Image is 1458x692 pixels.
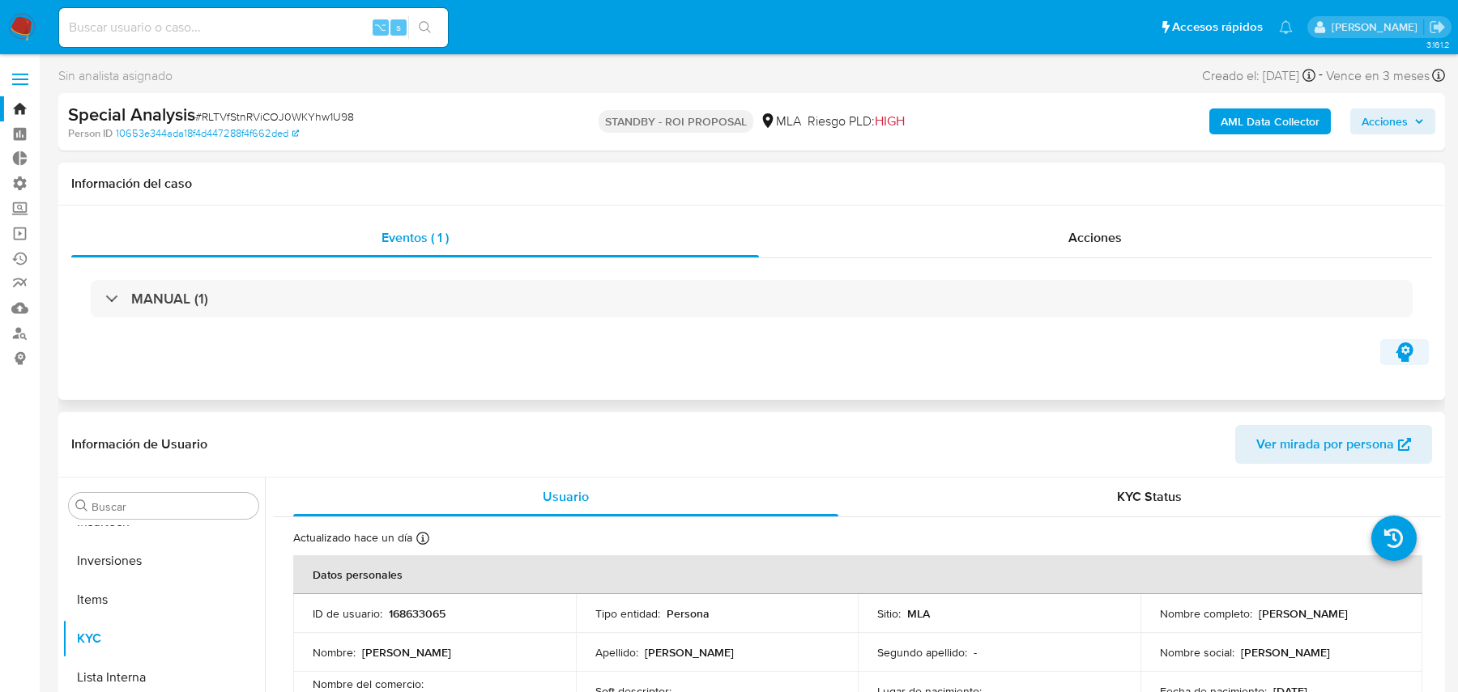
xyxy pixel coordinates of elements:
[1332,19,1423,35] p: juan.calo@mercadolibre.com
[543,487,589,506] span: Usuario
[68,126,113,141] b: Person ID
[667,606,710,621] p: Persona
[195,108,354,125] span: # RLTVfStnRViCOJ0WKYhw1U98
[875,112,905,130] span: HIGH
[1209,108,1331,134] button: AML Data Collector
[760,113,801,130] div: MLA
[382,228,449,247] span: Eventos ( 1 )
[71,436,207,452] h1: Información de Usuario
[1202,65,1315,87] div: Creado el: [DATE]
[62,619,265,658] button: KYC
[808,113,905,130] span: Riesgo PLD:
[62,580,265,619] button: Items
[1326,67,1430,85] span: Vence en 3 meses
[877,645,967,660] p: Segundo apellido :
[116,126,299,141] a: 10653e344ada18f4d447288f4f662ded
[92,499,252,514] input: Buscar
[59,17,448,38] input: Buscar usuario o caso...
[374,19,386,35] span: ⌥
[293,555,1422,594] th: Datos personales
[1241,645,1330,660] p: [PERSON_NAME]
[1068,228,1122,247] span: Acciones
[599,110,753,133] p: STANDBY - ROI PROPOSAL
[389,606,446,621] p: 168633065
[1221,108,1319,134] b: AML Data Collector
[1160,606,1252,621] p: Nombre completo :
[974,645,977,660] p: -
[91,280,1413,317] div: MANUAL (1)
[1172,19,1263,36] span: Accesos rápidos
[1160,645,1234,660] p: Nombre social :
[907,606,930,621] p: MLA
[396,19,401,35] span: s
[131,290,208,308] h3: MANUAL (1)
[1259,606,1348,621] p: [PERSON_NAME]
[1362,108,1408,134] span: Acciones
[313,677,424,691] p: Nombre del comercio :
[1235,425,1432,464] button: Ver mirada por persona
[313,645,356,660] p: Nombre :
[408,16,441,39] button: search-icon
[362,645,451,660] p: [PERSON_NAME]
[645,645,734,660] p: [PERSON_NAME]
[595,645,638,660] p: Apellido :
[1429,19,1446,36] a: Salir
[877,606,901,621] p: Sitio :
[62,541,265,580] button: Inversiones
[1256,425,1394,464] span: Ver mirada por persona
[71,176,1432,192] h1: Información del caso
[58,67,173,85] span: Sin analista asignado
[595,606,660,621] p: Tipo entidad :
[68,101,195,127] b: Special Analysis
[1350,108,1435,134] button: Acciones
[313,606,382,621] p: ID de usuario :
[1279,20,1293,34] a: Notificaciones
[1117,487,1182,506] span: KYC Status
[293,530,412,546] p: Actualizado hace un día
[1319,65,1323,87] span: -
[75,499,88,512] button: Buscar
